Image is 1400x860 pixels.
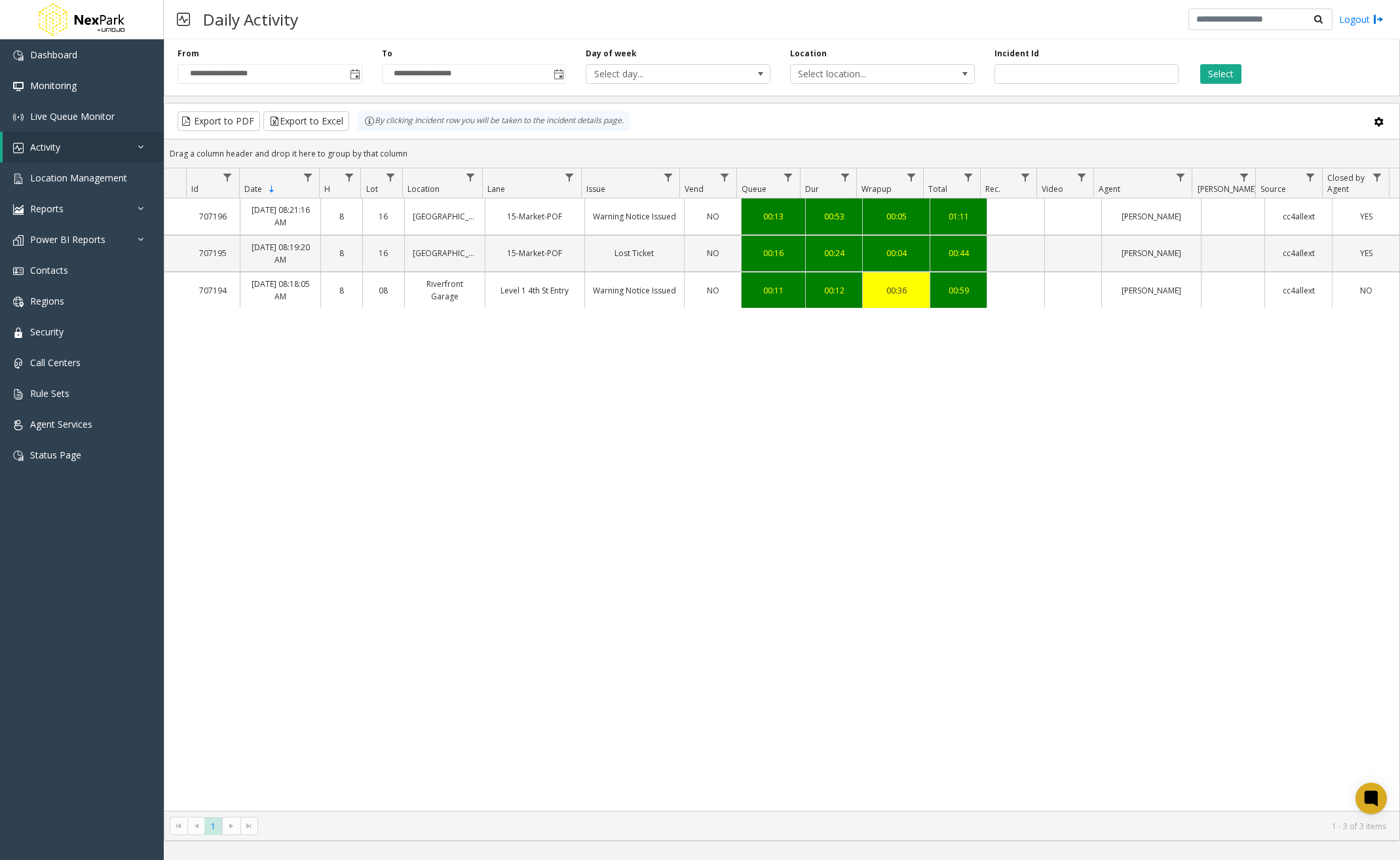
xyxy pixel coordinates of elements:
a: 00:11 [749,284,797,297]
a: NO [692,210,733,223]
img: 'icon' [13,266,24,276]
a: Parker Filter Menu [1235,168,1253,186]
a: 8 [329,247,354,259]
a: Id Filter Menu [219,168,236,186]
h3: Daily Activity [197,3,305,35]
a: Location Filter Menu [462,168,480,186]
a: 00:04 [871,247,922,259]
span: Location [407,183,440,195]
span: H [324,183,330,195]
span: NO [707,285,719,296]
a: Issue Filter Menu [659,168,677,186]
a: Level 1 4th St Entry [493,284,577,297]
img: infoIcon.svg [364,116,375,126]
label: From [178,48,199,60]
img: 'icon' [13,81,24,92]
a: 8 [329,284,354,297]
a: YES [1340,210,1391,223]
a: 00:13 [749,210,797,223]
img: 'icon' [13,143,24,153]
span: Video [1042,183,1063,195]
a: [PERSON_NAME] [1110,247,1193,259]
a: Dur Filter Menu [836,168,854,186]
span: YES [1360,248,1372,259]
a: 707195 [194,247,232,259]
a: 00:44 [938,247,979,259]
a: Warning Notice Issued [593,284,676,297]
a: Video Filter Menu [1073,168,1091,186]
div: Drag a column header and drop it here to group by that column [164,142,1399,165]
button: Export to Excel [263,111,349,131]
span: Total [928,183,947,195]
kendo-pager-info: 1 - 3 of 3 items [266,821,1386,832]
span: Live Queue Monitor [30,110,115,122]
a: Lost Ticket [593,247,676,259]
a: Logout [1339,12,1384,26]
span: Issue [586,183,605,195]
a: 707196 [194,210,232,223]
a: 15-Market-POF [493,247,577,259]
a: cc4allext [1273,284,1324,297]
span: Toggle popup [347,65,362,83]
a: 15-Market-POF [493,210,577,223]
a: Lot Filter Menu [381,168,399,186]
span: Id [191,183,199,195]
div: 00:16 [749,247,797,259]
span: Toggle popup [551,65,565,83]
label: Day of week [586,48,637,60]
a: 00:12 [814,284,854,297]
a: 08 [371,284,396,297]
a: 16 [371,247,396,259]
img: 'icon' [13,174,24,184]
a: 00:59 [938,284,979,297]
span: Select location... [791,65,937,83]
a: Rec. Filter Menu [1016,168,1034,186]
a: [PERSON_NAME] [1110,210,1193,223]
span: NO [707,248,719,259]
a: Agent Filter Menu [1171,168,1189,186]
a: H Filter Menu [340,168,358,186]
a: Wrapup Filter Menu [903,168,920,186]
img: 'icon' [13,420,24,430]
div: By clicking Incident row you will be taken to the incident details page. [358,111,630,131]
a: 00:36 [871,284,922,297]
label: To [382,48,392,60]
img: 'icon' [13,235,24,246]
span: Rec. [985,183,1000,195]
a: 00:05 [871,210,922,223]
span: [PERSON_NAME] [1198,183,1257,195]
span: Regions [30,295,64,307]
img: 'icon' [13,451,24,461]
a: 00:24 [814,247,854,259]
a: Date Filter Menu [299,168,316,186]
span: Monitoring [30,79,77,92]
img: 'icon' [13,389,24,400]
span: NO [707,211,719,222]
a: 16 [371,210,396,223]
span: Sortable [267,184,277,195]
span: Dashboard [30,48,77,61]
img: 'icon' [13,358,24,369]
span: Security [30,326,64,338]
a: Activity [3,132,164,162]
a: Total Filter Menu [959,168,977,186]
span: Dur [805,183,819,195]
a: Lane Filter Menu [560,168,578,186]
span: Power BI Reports [30,233,105,246]
img: 'icon' [13,204,24,215]
span: Select day... [586,65,733,83]
a: Source Filter Menu [1302,168,1319,186]
span: Agent Services [30,418,92,430]
a: cc4allext [1273,247,1324,259]
span: Page 1 [204,817,222,835]
a: [GEOGRAPHIC_DATA] [413,210,477,223]
a: 707194 [194,284,232,297]
span: YES [1360,211,1372,222]
span: Location Management [30,172,127,184]
span: Source [1260,183,1286,195]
